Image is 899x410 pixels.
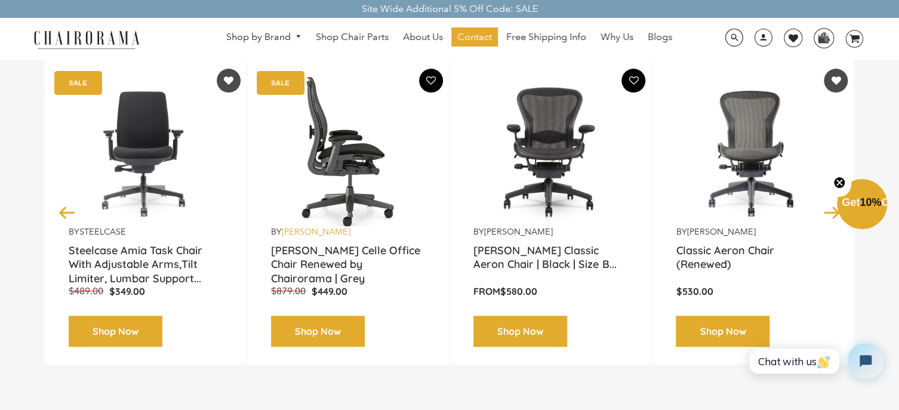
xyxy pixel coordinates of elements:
[676,77,830,226] a: Classic Aeron Chair (Renewed) - chairorama Classic Aeron Chair (Renewed) - chairorama
[821,202,842,223] button: Next
[457,31,492,44] span: Contact
[397,27,449,47] a: About Us
[500,285,537,297] span: $580.00
[473,285,627,298] p: From
[473,316,567,347] a: Shop Now
[484,226,553,237] a: [PERSON_NAME]
[676,243,830,273] a: Classic Aeron Chair (Renewed)
[69,316,162,347] a: Shop Now
[220,28,307,47] a: Shop by Brand
[197,27,701,50] nav: DesktopNavigation
[595,27,639,47] a: Why Us
[271,77,425,226] img: Herman Miller Celle Office Chair Renewed by Chairorama | Grey - chairorama
[271,316,365,347] a: Shop Now
[69,243,223,273] a: Steelcase Amia Task Chair With Adjustable Arms,Tilt Limiter, Lumbar Support...
[69,77,223,226] a: Amia Chair by chairorama.com Renewed Amia Chair chairorama.com
[57,202,78,223] button: Previous
[69,226,223,238] p: by
[316,31,389,44] span: Shop Chair Parts
[676,226,830,238] p: by
[69,285,103,297] span: $489.00
[27,29,146,50] img: chairorama
[473,243,627,273] a: [PERSON_NAME] Classic Aeron Chair | Black | Size B...
[676,316,769,347] a: Shop Now
[473,77,627,226] a: Herman Miller Classic Aeron Chair | Black | Size B (Renewed) - chairorama Herman Miller Classic A...
[282,226,350,237] a: [PERSON_NAME]
[312,285,347,297] span: $449.00
[271,77,425,226] a: Herman Miller Celle Office Chair Renewed by Chairorama | Grey - chairorama Herman Miller Celle Of...
[506,31,586,44] span: Free Shipping Info
[648,31,672,44] span: Blogs
[403,31,443,44] span: About Us
[842,196,897,208] span: Get Off
[310,27,395,47] a: Shop Chair Parts
[473,77,627,226] img: Herman Miller Classic Aeron Chair | Black | Size B (Renewed) - chairorama
[271,285,306,297] span: $879.00
[271,243,425,273] a: [PERSON_NAME] Celle Office Chair Renewed by Chairorama | Grey
[676,285,713,297] span: $530.00
[271,79,290,87] text: SALE
[814,29,833,47] img: WhatsApp_Image_2024-07-12_at_16.23.01.webp
[69,79,87,87] text: SALE
[601,31,633,44] span: Why Us
[860,196,881,208] span: 10%
[837,180,887,230] div: Get10%OffClose teaser
[451,27,498,47] a: Contact
[79,226,126,237] a: Steelcase
[621,69,645,93] button: Add To Wishlist
[419,69,443,93] button: Add To Wishlist
[473,226,627,238] p: by
[217,69,241,93] button: Added To Wishlist
[827,169,851,197] button: Close teaser
[271,226,425,238] p: by
[500,27,592,47] a: Free Shipping Info
[736,333,894,389] iframe: Tidio Chat
[824,69,848,93] button: Added To Wishlist
[676,77,830,226] img: Classic Aeron Chair (Renewed) - chairorama
[69,77,223,226] img: Amia Chair by chairorama.com
[109,285,145,297] span: $349.00
[686,226,755,237] a: [PERSON_NAME]
[642,27,678,47] a: Blogs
